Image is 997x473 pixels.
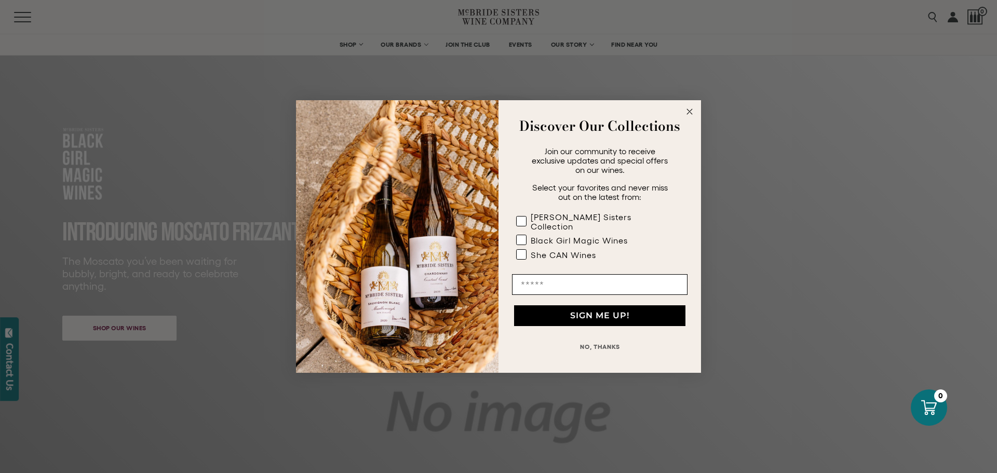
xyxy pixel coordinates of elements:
div: [PERSON_NAME] Sisters Collection [531,212,667,231]
button: NO, THANKS [512,336,688,357]
div: She CAN Wines [531,250,596,260]
input: Email [512,274,688,295]
button: Close dialog [683,105,696,118]
strong: Discover Our Collections [519,116,680,136]
div: Black Girl Magic Wines [531,236,628,245]
span: Select your favorites and never miss out on the latest from: [532,183,668,201]
div: 0 [934,389,947,402]
span: Join our community to receive exclusive updates and special offers on our wines. [532,146,668,174]
button: SIGN ME UP! [514,305,685,326]
img: 42653730-7e35-4af7-a99d-12bf478283cf.jpeg [296,100,498,373]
